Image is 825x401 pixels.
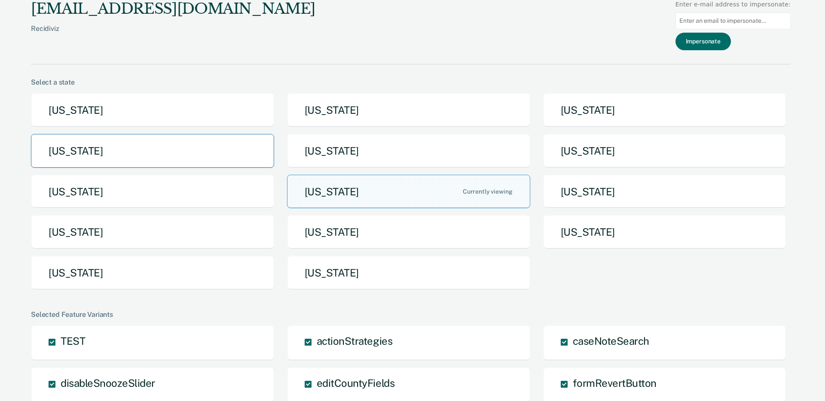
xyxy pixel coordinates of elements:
[543,175,786,209] button: [US_STATE]
[31,93,274,127] button: [US_STATE]
[543,93,786,127] button: [US_STATE]
[287,175,530,209] button: [US_STATE]
[31,134,274,168] button: [US_STATE]
[31,310,791,319] div: Selected Feature Variants
[317,335,392,347] span: actionStrategies
[317,377,394,389] span: editCountyFields
[31,215,274,249] button: [US_STATE]
[61,335,85,347] span: TEST
[543,134,786,168] button: [US_STATE]
[31,256,274,290] button: [US_STATE]
[287,256,530,290] button: [US_STATE]
[573,377,657,389] span: formRevertButton
[31,175,274,209] button: [US_STATE]
[31,78,791,86] div: Select a state
[573,335,649,347] span: caseNoteSearch
[61,377,155,389] span: disableSnoozeSlider
[31,24,315,46] div: Recidiviz
[287,134,530,168] button: [US_STATE]
[675,33,731,50] button: Impersonate
[543,215,786,249] button: [US_STATE]
[287,93,530,127] button: [US_STATE]
[675,12,791,29] input: Enter an email to impersonate...
[287,215,530,249] button: [US_STATE]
